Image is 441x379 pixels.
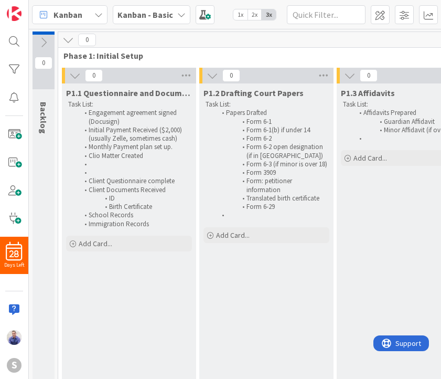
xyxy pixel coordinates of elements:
[117,9,173,20] b: Kanban - Basic
[79,152,190,160] li: Clio Matter Created
[79,203,190,211] li: Birth Certificate
[79,220,190,228] li: Immigration Records
[203,88,304,98] span: P1.2 Drafting Court Papers
[7,6,21,21] img: Visit kanbanzone.com
[53,8,82,21] span: Kanban
[9,250,19,258] span: 28
[216,160,328,169] li: Form 6-3 (if minor is over 18)
[68,100,190,109] p: Task List:
[216,126,328,134] li: Form 6-1(b) if under 14
[35,57,52,69] span: 0
[341,88,395,98] span: P1.3 Affidavits
[233,9,248,20] span: 1x
[360,69,378,82] span: 0
[206,100,327,109] p: Task List:
[22,2,48,14] span: Support
[79,239,112,248] span: Add Card...
[85,69,103,82] span: 0
[79,126,190,143] li: Initial Payment Received ($2,000) (usually Zelle, sometimes cash)
[216,134,328,143] li: Form 6-2
[79,194,190,203] li: ID
[216,118,328,126] li: Form 6-1
[216,169,328,177] li: Form 3909
[216,177,328,194] li: Form: petitioner information
[7,330,21,345] img: JG
[79,177,190,185] li: Client Questionnaire complete
[222,69,240,82] span: 0
[216,143,328,160] li: Form 6-2 open designation (if in [GEOGRAPHIC_DATA])
[79,143,190,151] li: Monthly Payment plan set up.
[79,109,190,126] li: Engagement agreement signed (Docusign)
[287,5,365,24] input: Quick Filter...
[7,358,21,373] div: S
[353,153,387,163] span: Add Card...
[216,230,250,240] span: Add Card...
[248,9,262,20] span: 2x
[79,211,190,219] li: School Records
[216,203,328,211] li: Form 6-29
[216,109,328,117] li: Papers Drafted
[262,9,276,20] span: 3x
[38,102,49,134] span: Backlog
[79,186,190,194] li: Client Documents Received
[66,88,192,98] span: P1.1 Questionnaire and Documents
[216,194,328,203] li: Translated birth certificate
[78,34,96,46] span: 0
